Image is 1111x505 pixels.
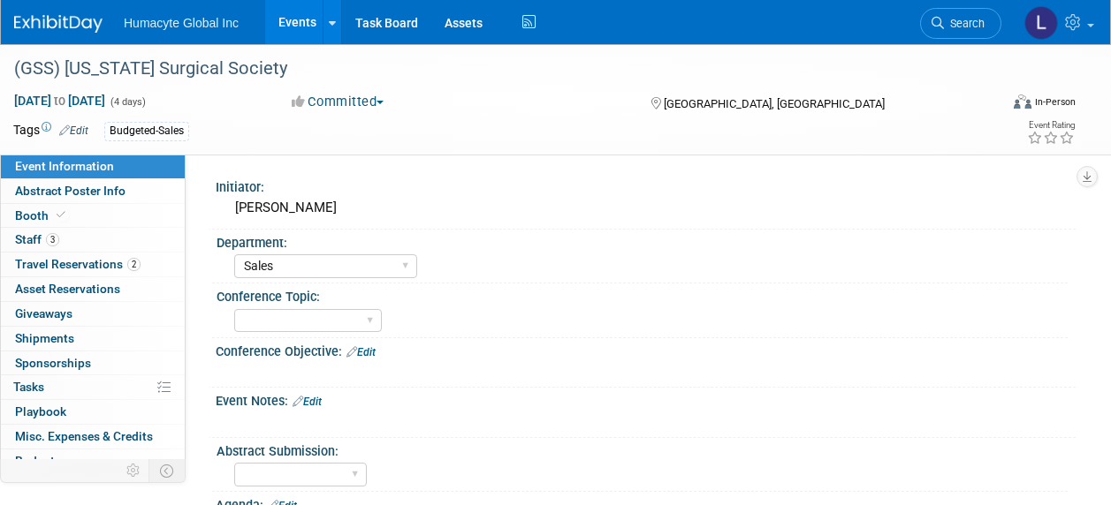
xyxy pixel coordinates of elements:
span: Tasks [13,380,44,394]
span: Booth [15,208,69,222]
span: Event Information [15,159,114,173]
div: Initiator: [216,174,1076,196]
div: Event Rating [1027,121,1075,130]
a: Edit [59,124,88,137]
span: Sponsorships [15,356,91,370]
div: Conference Topic: [217,283,1068,305]
div: Budgeted-Sales [104,122,189,140]
span: 3 [46,233,59,246]
div: Abstract Submission: [217,438,1068,460]
div: Department: [217,230,1068,252]
a: Shipments [1,327,185,350]
img: ExhibitDay [14,15,103,33]
div: Event Format [921,92,1076,118]
span: [GEOGRAPHIC_DATA], [GEOGRAPHIC_DATA] [664,97,885,110]
span: Travel Reservations [15,257,141,271]
span: 2 [127,258,141,271]
span: Playbook [15,404,66,418]
a: Event Information [1,155,185,178]
img: Linda Hamilton [1024,6,1058,40]
span: Search [944,17,985,30]
a: Staff3 [1,228,185,252]
button: Committed [285,93,391,111]
td: Toggle Event Tabs [149,459,186,482]
a: Misc. Expenses & Credits [1,425,185,448]
a: Sponsorships [1,351,185,375]
div: In-Person [1034,95,1076,109]
span: Asset Reservations [15,282,120,296]
td: Tags [13,121,88,141]
span: Staff [15,232,59,246]
span: (4 days) [109,96,146,108]
div: (GSS) [US_STATE] Surgical Society [8,53,985,85]
a: Playbook [1,400,185,424]
a: Search [920,8,1001,39]
span: Misc. Expenses & Credits [15,429,153,443]
img: Format-Inperson.png [1014,94,1031,109]
a: Budget [1,449,185,473]
a: Travel Reservations2 [1,253,185,276]
a: Tasks [1,375,185,399]
span: to [51,94,68,108]
a: Edit [293,396,322,408]
span: Budget [15,454,55,468]
span: Humacyte Global Inc [124,16,239,30]
span: [DATE] [DATE] [13,93,106,109]
div: Conference Objective: [216,338,1076,361]
a: Abstract Poster Info [1,179,185,203]
div: [PERSON_NAME] [229,194,1062,222]
div: Event Notes: [216,388,1076,411]
td: Personalize Event Tab Strip [118,459,149,482]
a: Booth [1,204,185,228]
a: Edit [346,346,376,358]
span: Shipments [15,331,74,345]
i: Booth reservation complete [57,210,65,220]
span: Giveaways [15,306,72,320]
a: Asset Reservations [1,277,185,301]
span: Abstract Poster Info [15,184,126,198]
a: Giveaways [1,302,185,326]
